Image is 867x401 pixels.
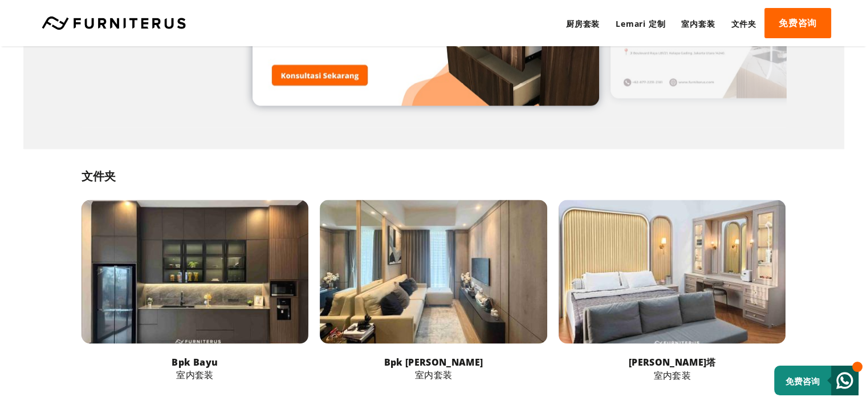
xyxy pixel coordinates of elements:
a: 室内套装 [673,8,723,39]
font: Bpk [PERSON_NAME] [384,356,483,368]
font: 免费咨询 [785,375,820,387]
font: Bpk Bayu [172,356,218,368]
a: 免费咨询 [764,8,831,38]
font: 室内套装 [653,369,690,382]
font: 室内套装 [415,368,452,381]
font: [PERSON_NAME]塔 [629,356,716,368]
a: 文件夹 [723,8,764,39]
a: 厨房套装 [558,8,608,39]
a: Lemari 定制 [608,8,673,39]
font: 文件夹 [731,18,756,29]
font: 室内套装 [176,368,213,381]
font: 文件夹 [82,168,116,184]
a: 免费咨询 [774,366,858,395]
font: Lemari 定制 [616,18,665,29]
font: 室内套装 [681,18,715,29]
font: 厨房套装 [566,18,600,29]
font: 免费咨询 [779,17,817,29]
